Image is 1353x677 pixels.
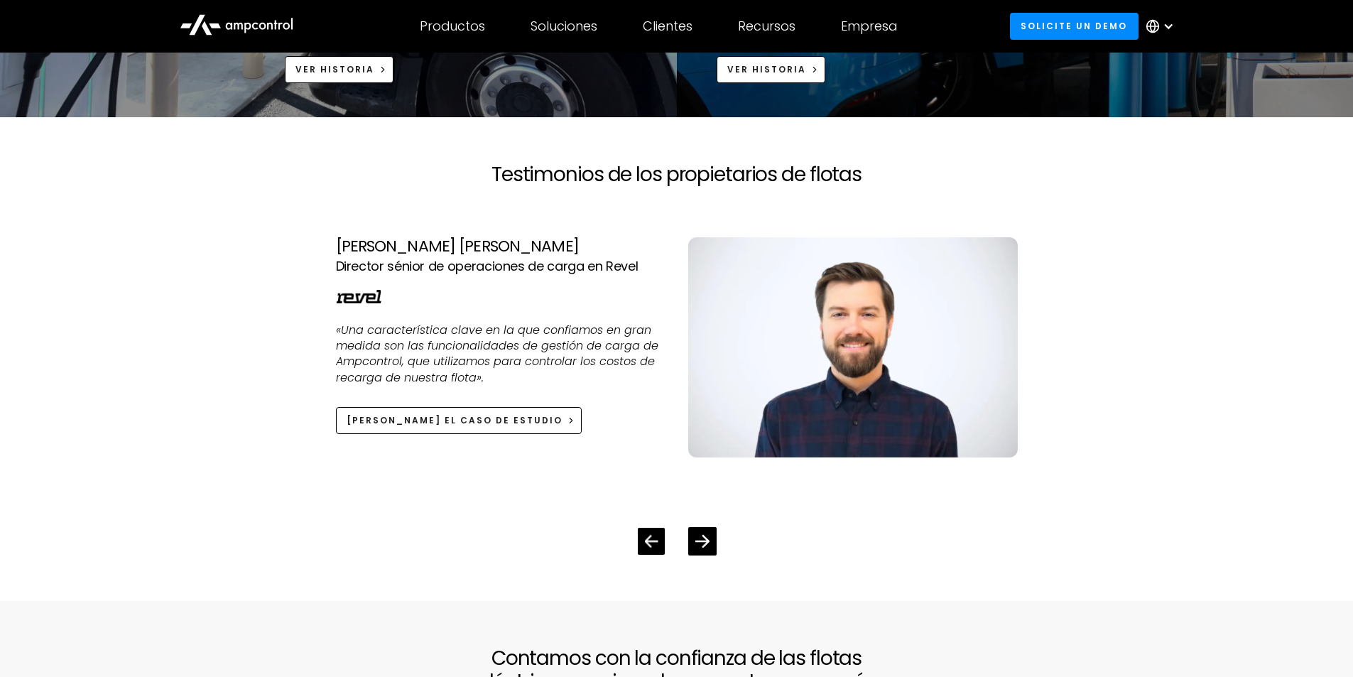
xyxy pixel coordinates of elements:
[841,18,897,34] div: Empresa
[336,407,582,433] a: [PERSON_NAME] el caso de estudio
[688,527,717,556] div: Next slide
[336,237,665,256] div: [PERSON_NAME] [PERSON_NAME]
[738,18,795,34] div: Recursos
[347,414,563,427] div: [PERSON_NAME] el caso de estudio
[313,163,1040,187] h2: Testimonios de los propietarios de flotas
[717,56,826,82] a: Ver historia
[727,63,806,76] div: Ver historia
[295,63,374,76] div: Ver historia
[531,18,597,34] div: Soluciones
[336,323,665,386] p: «Una característica clave en la que confiamos en gran medida son las funcionalidades de gestión d...
[420,18,485,34] div: Productos
[336,256,665,277] div: Director sénior de operaciones de carga en Revel
[638,528,665,555] div: Previous slide
[1010,13,1139,39] a: Solicite un demo
[285,56,394,82] a: Ver historia
[336,215,1018,480] div: 1 / 4
[643,18,692,34] div: Clientes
